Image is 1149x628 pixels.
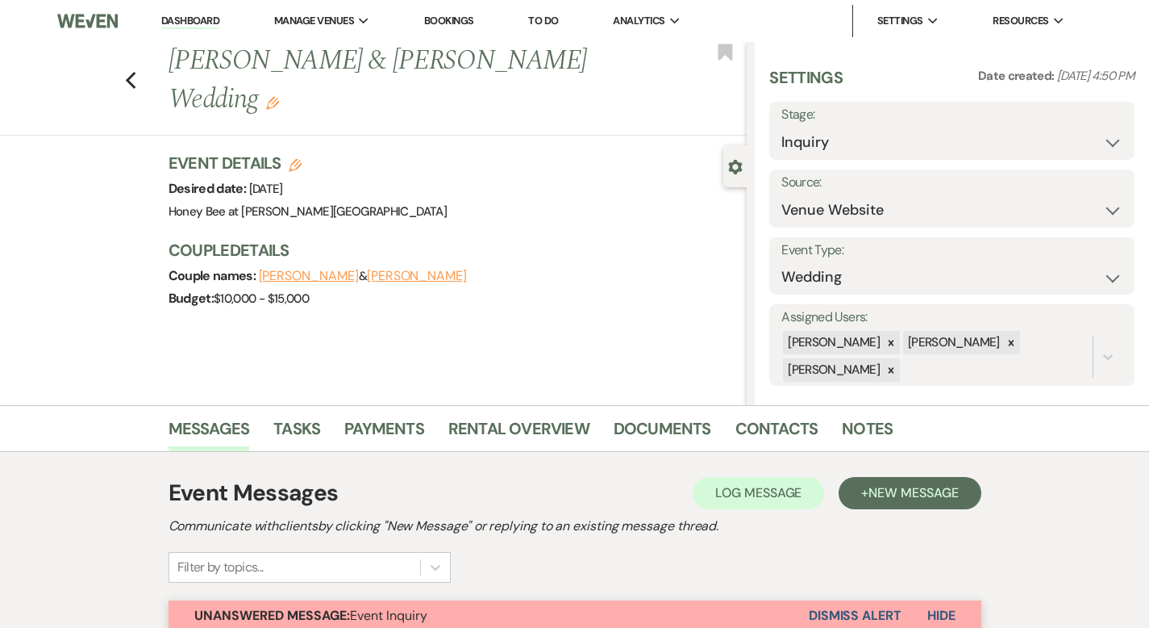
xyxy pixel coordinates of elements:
[214,291,309,307] span: $10,000 - $15,000
[613,13,664,29] span: Analytics
[783,358,882,382] div: [PERSON_NAME]
[169,180,249,197] span: Desired date:
[169,416,250,451] a: Messages
[259,268,467,284] span: &
[169,152,447,174] h3: Event Details
[781,306,1122,329] label: Assigned Users:
[1057,68,1134,84] span: [DATE] 4:50 PM
[169,203,447,220] span: Honey Bee at [PERSON_NAME][GEOGRAPHIC_DATA]
[274,13,354,29] span: Manage Venues
[769,66,843,102] h3: Settings
[194,607,427,624] span: Event Inquiry
[367,270,467,283] button: [PERSON_NAME]
[735,416,818,451] a: Contacts
[877,13,923,29] span: Settings
[903,331,1002,354] div: [PERSON_NAME]
[273,416,320,451] a: Tasks
[57,4,118,38] img: Weven Logo
[868,484,958,501] span: New Message
[927,607,955,624] span: Hide
[614,416,711,451] a: Documents
[161,14,219,29] a: Dashboard
[993,13,1048,29] span: Resources
[344,416,424,451] a: Payments
[169,517,981,536] h2: Communicate with clients by clicking "New Message" or replying to an existing message thread.
[728,158,743,174] button: Close lead details
[266,95,279,110] button: Edit
[169,239,731,262] h3: Couple Details
[424,14,474,27] a: Bookings
[169,476,339,510] h1: Event Messages
[781,171,1122,195] label: Source:
[169,267,259,284] span: Couple names:
[169,42,625,119] h1: [PERSON_NAME] & [PERSON_NAME] Wedding
[693,477,824,509] button: Log Message
[781,103,1122,127] label: Stage:
[783,331,882,354] div: [PERSON_NAME]
[259,270,359,283] button: [PERSON_NAME]
[177,558,264,577] div: Filter by topics...
[194,607,350,624] strong: Unanswered Message:
[169,290,214,307] span: Budget:
[249,181,283,197] span: [DATE]
[839,477,980,509] button: +New Message
[528,14,558,27] a: To Do
[842,416,893,451] a: Notes
[978,68,1057,84] span: Date created:
[715,484,801,501] span: Log Message
[781,239,1122,262] label: Event Type:
[448,416,589,451] a: Rental Overview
